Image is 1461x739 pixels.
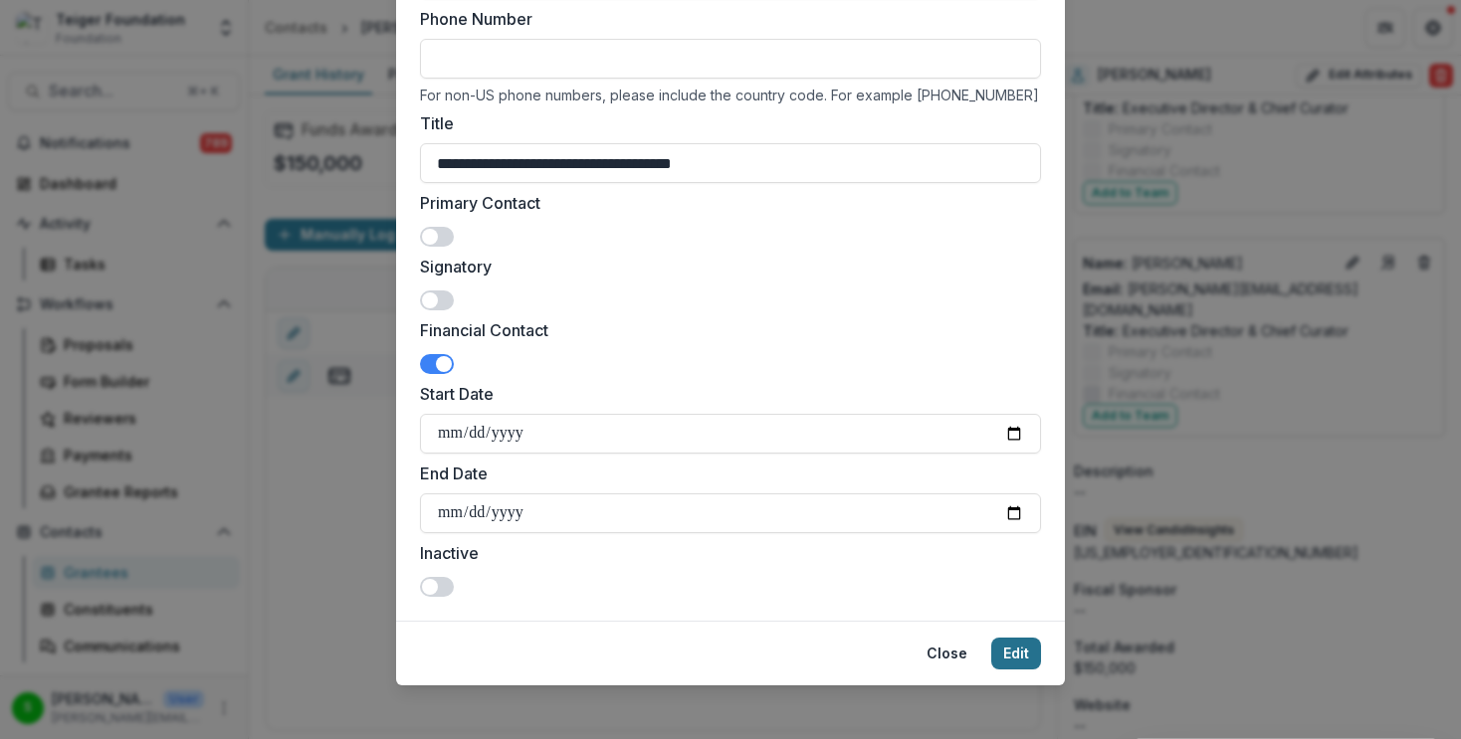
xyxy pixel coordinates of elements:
label: End Date [420,462,1029,485]
button: Close [915,638,979,669]
label: Primary Contact [420,191,1029,215]
label: Phone Number [420,7,1029,31]
label: Title [420,111,1029,135]
label: Inactive [420,541,1029,565]
button: Edit [991,638,1041,669]
div: For non-US phone numbers, please include the country code. For example [PHONE_NUMBER] [420,87,1041,103]
label: Financial Contact [420,318,1029,342]
label: Signatory [420,255,1029,278]
label: Start Date [420,382,1029,406]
